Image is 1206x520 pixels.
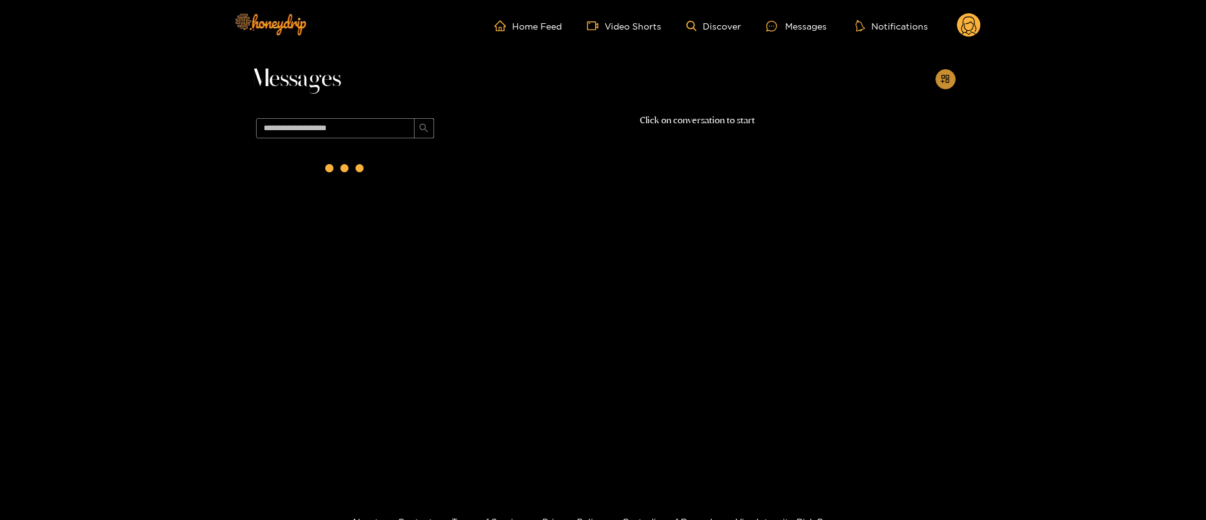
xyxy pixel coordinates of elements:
[935,69,956,89] button: appstore-add
[941,74,950,85] span: appstore-add
[440,113,956,128] p: Click on conversation to start
[766,19,827,33] div: Messages
[251,64,341,94] span: Messages
[494,20,512,31] span: home
[414,118,434,138] button: search
[587,20,661,31] a: Video Shorts
[852,19,932,32] button: Notifications
[686,21,741,31] a: Discover
[587,20,605,31] span: video-camera
[419,123,428,134] span: search
[494,20,562,31] a: Home Feed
